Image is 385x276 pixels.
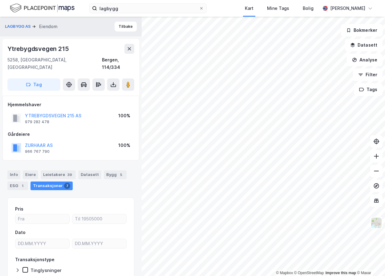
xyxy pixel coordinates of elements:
[303,5,314,12] div: Bolig
[118,142,130,149] div: 100%
[354,246,385,276] iframe: Chat Widget
[5,23,32,30] button: LAGBYGG AS
[245,5,253,12] div: Kart
[66,172,73,178] div: 39
[347,54,383,66] button: Analyse
[267,5,289,12] div: Mine Tags
[104,170,127,179] div: Bygg
[78,170,101,179] div: Datasett
[371,217,382,229] img: Z
[39,23,58,30] div: Eiendom
[7,78,60,91] button: Tag
[102,56,134,71] div: Bergen, 114/334
[276,271,293,275] a: Mapbox
[15,205,23,213] div: Pris
[354,83,383,96] button: Tags
[15,229,26,236] div: Dato
[15,214,69,224] input: Fra
[25,119,49,124] div: 979 282 478
[19,183,26,189] div: 1
[15,256,55,263] div: Transaksjonstype
[15,239,69,248] input: DD.MM.YYYY
[72,214,126,224] input: Til 19505000
[7,44,70,54] div: Ytrebygdsvegen 215
[72,239,126,248] input: DD.MM.YYYY
[25,149,50,154] div: 966 767 790
[23,170,38,179] div: Eiere
[294,271,324,275] a: OpenStreetMap
[30,182,73,190] div: Transaksjoner
[41,170,76,179] div: Leietakere
[7,56,102,71] div: 5258, [GEOGRAPHIC_DATA], [GEOGRAPHIC_DATA]
[118,112,130,119] div: 100%
[330,5,365,12] div: [PERSON_NAME]
[353,69,383,81] button: Filter
[97,4,199,13] input: Søk på adresse, matrikkel, gårdeiere, leietakere eller personer
[118,172,124,178] div: 5
[8,101,134,108] div: Hjemmelshaver
[10,3,75,14] img: logo.f888ab2527a4732fd821a326f86c7f29.svg
[326,271,356,275] a: Improve this map
[8,131,134,138] div: Gårdeiere
[115,22,137,31] button: Tilbake
[341,24,383,36] button: Bokmerker
[345,39,383,51] button: Datasett
[64,183,70,189] div: 7
[7,170,20,179] div: Info
[7,182,28,190] div: ESG
[30,267,62,273] div: Tinglysninger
